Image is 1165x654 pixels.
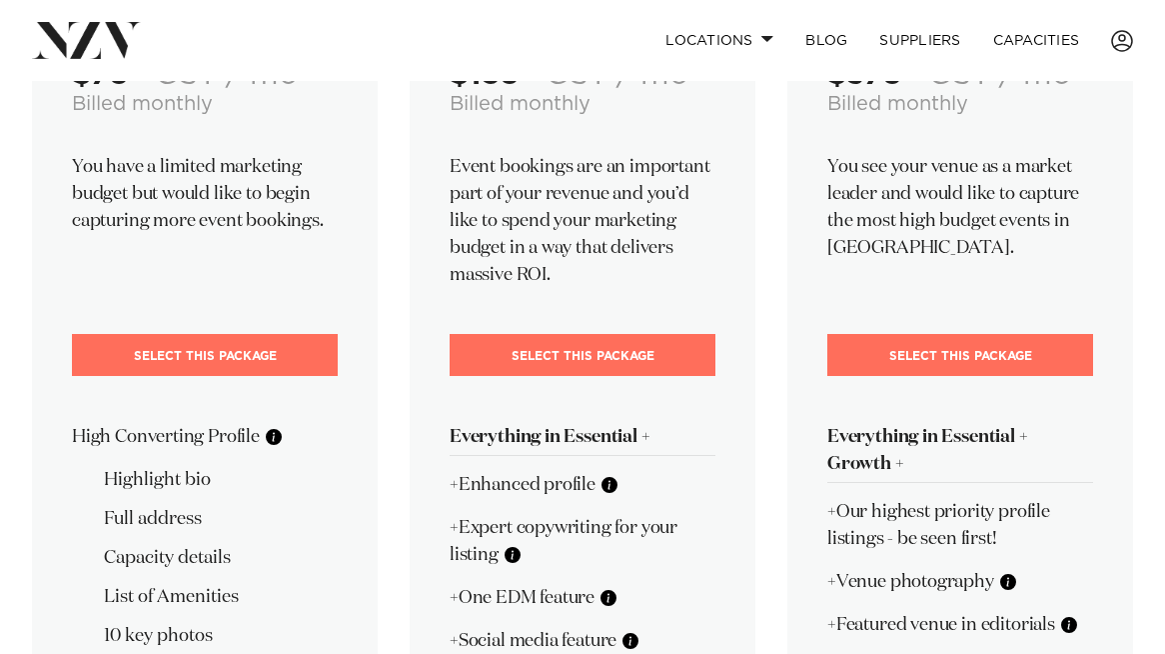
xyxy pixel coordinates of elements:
a: Capacities [977,19,1096,62]
small: Billed monthly [450,94,590,114]
p: High Converting Profile [72,424,338,451]
p: You have a limited marketing budget but would like to begin capturing more event bookings. [72,154,338,235]
li: List of Amenities [104,584,338,611]
li: Full address [104,506,338,533]
p: You see your venue as a market leader and would like to capture the most high budget events in [G... [827,154,1093,262]
p: +Our highest priority profile listings - be seen first! [827,499,1093,553]
a: BLOG [789,19,863,62]
p: +One EDM feature [450,585,715,612]
a: Locations [649,19,789,62]
p: +Enhanced profile [450,472,715,499]
p: +Venue photography [827,569,1093,596]
li: Highlight bio [104,467,338,494]
p: +Featured venue in editorials [827,612,1093,639]
p: Event bookings are an important part of your revenue and you’d like to spend your marketing budge... [450,154,715,289]
small: Billed monthly [827,94,968,114]
li: Capacity details [104,545,338,572]
li: 10 key photos [104,623,338,650]
p: +Expert copywriting for your listing [450,515,715,569]
small: Billed monthly [72,94,213,114]
img: nzv-logo.png [32,22,141,58]
a: Select This Package [72,334,338,376]
a: Select This Package [827,334,1093,376]
strong: Everything in Essential + Growth + [827,428,1028,473]
a: SUPPLIERS [863,19,976,62]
